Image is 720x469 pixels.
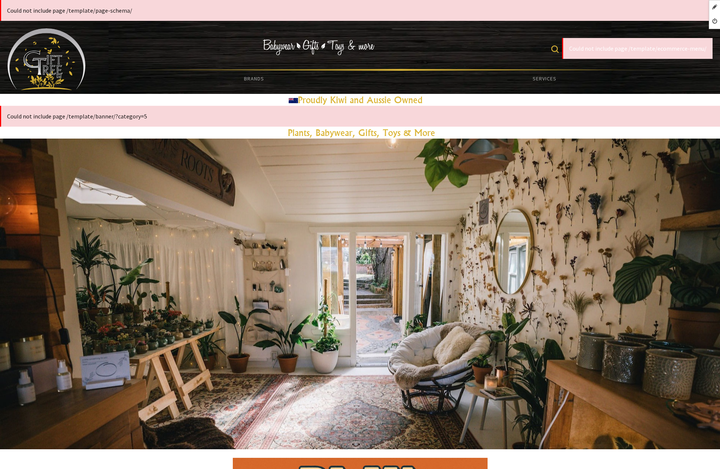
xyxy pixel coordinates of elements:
[551,45,559,53] img: product search
[263,39,374,55] img: Babywear - Gifts - Toys & more
[289,94,432,105] a: Proudly Kiwi and Aussie Owned
[288,127,431,138] a: Plants, Babywear, Gifts, Toys & Mor
[562,38,713,59] div: Could not include page /template/ecommerce-menu/
[7,28,86,90] img: Babyware - Gifts - Toys and more...
[399,71,690,86] a: Services
[109,71,399,86] a: Brands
